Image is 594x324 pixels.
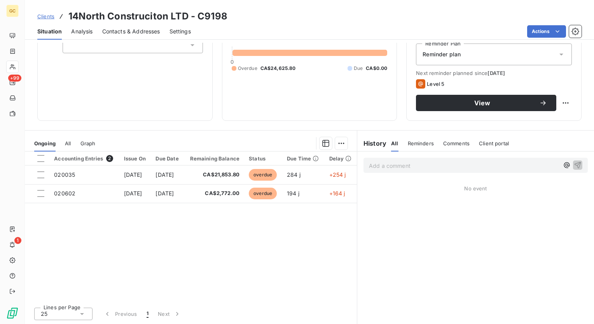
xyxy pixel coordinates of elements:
[71,28,93,35] span: Analysis
[169,28,191,35] span: Settings
[427,81,444,87] span: Level 5
[189,171,239,179] span: CA$21,853.80
[37,12,54,20] a: Clients
[68,9,227,23] h3: 14North Construciton LTD - C9198
[464,185,487,192] span: No event
[155,155,179,162] div: Due Date
[37,28,62,35] span: Situation
[65,140,71,146] span: All
[14,237,21,244] span: 1
[260,65,296,72] span: CA$24,625.80
[8,75,21,82] span: +99
[155,190,174,197] span: [DATE]
[487,70,505,76] span: [DATE]
[391,140,398,146] span: All
[189,155,239,162] div: Remaining Balance
[423,51,461,58] span: Reminder plan
[99,306,142,322] button: Previous
[69,42,75,49] input: Add a tag
[329,190,345,197] span: +164 j
[54,190,75,197] span: 020602
[54,171,75,178] span: 020035
[189,190,239,197] span: CA$2,772.00
[443,140,470,146] span: Comments
[155,171,174,178] span: [DATE]
[41,310,47,318] span: 25
[357,139,386,148] h6: History
[425,100,539,106] span: View
[249,155,278,162] div: Status
[37,13,54,19] span: Clients
[329,171,346,178] span: +254 j
[416,70,572,76] span: Next reminder planned since
[238,65,257,72] span: Overdue
[416,95,556,111] button: View
[142,306,153,322] button: 1
[287,171,300,178] span: 284 j
[153,306,186,322] button: Next
[106,155,113,162] span: 2
[54,155,114,162] div: Accounting Entries
[354,65,363,72] span: Due
[231,59,234,65] span: 0
[527,25,566,38] button: Actions
[329,155,352,162] div: Delay
[124,190,142,197] span: [DATE]
[287,155,320,162] div: Due Time
[366,65,387,72] span: CA$0.00
[479,140,509,146] span: Client portal
[408,140,434,146] span: Reminders
[80,140,96,146] span: Graph
[6,307,19,319] img: Logo LeanPay
[249,169,277,181] span: overdue
[124,171,142,178] span: [DATE]
[249,188,277,199] span: overdue
[124,155,147,162] div: Issue On
[568,298,586,316] iframe: Intercom live chat
[147,310,148,318] span: 1
[34,140,56,146] span: Ongoing
[102,28,160,35] span: Contacts & Addresses
[6,5,19,17] div: GC
[287,190,299,197] span: 194 j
